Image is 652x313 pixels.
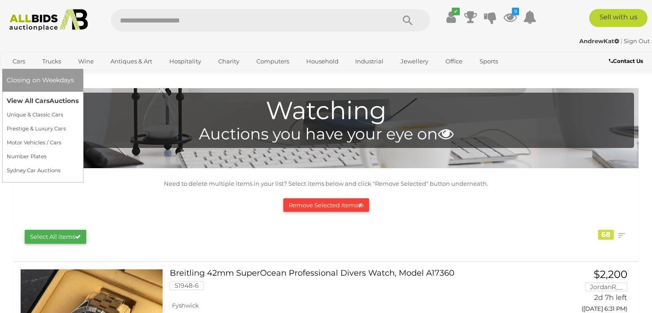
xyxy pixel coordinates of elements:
[609,56,645,66] a: Contact Us
[512,8,519,15] i: 9
[624,37,650,45] a: Sign Out
[621,37,622,45] span: |
[503,9,517,25] a: 9
[598,230,614,240] div: 68
[251,54,295,69] a: Computers
[395,54,434,69] a: Jewellery
[22,125,630,143] h4: Auctions you have your eye on
[7,54,31,69] a: Cars
[452,8,460,15] i: ✔
[72,54,100,69] a: Wine
[18,179,634,189] p: Need to delete multiple items in your list? Select items below and click "Remove Selected" button...
[385,9,430,31] button: Search
[609,58,643,64] b: Contact Us
[176,269,528,297] a: Breitling 42mm SuperOcean Professional Divers Watch, Model A17360 51948-6
[440,54,468,69] a: Office
[444,9,458,25] a: ✔
[589,9,648,27] a: Sell with us
[5,9,93,31] img: Allbids.com.au
[579,37,619,45] strong: AndrewKat
[283,198,369,212] button: Remove Selected Items
[36,54,67,69] a: Trucks
[474,54,504,69] a: Sports
[349,54,389,69] a: Industrial
[25,230,86,244] button: Select All items
[300,54,344,69] a: Household
[579,37,621,45] a: AndrewKat
[594,268,627,281] span: $2,200
[163,54,207,69] a: Hospitality
[105,54,158,69] a: Antiques & Art
[22,97,630,125] h1: Watching
[212,54,245,69] a: Charity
